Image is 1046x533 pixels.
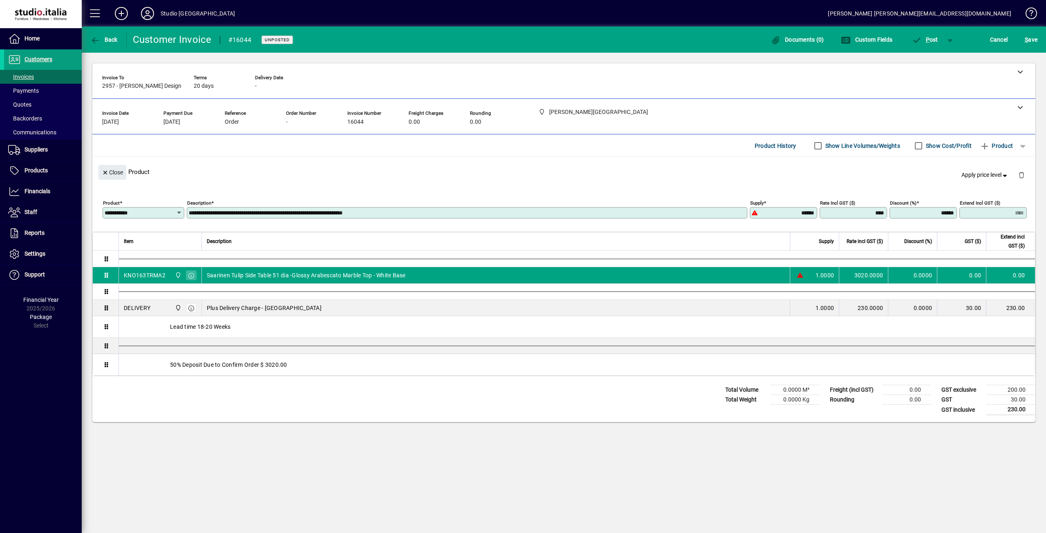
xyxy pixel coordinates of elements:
span: Backorders [8,115,42,122]
button: Documents (0) [769,32,826,47]
a: Invoices [4,70,82,84]
span: Home [25,35,40,42]
button: Cancel [988,32,1010,47]
span: Quotes [8,101,31,108]
span: Nugent Street [173,303,182,312]
a: Staff [4,202,82,223]
td: GST inclusive [937,405,986,415]
button: Product History [751,138,800,153]
a: Support [4,265,82,285]
a: Financials [4,181,82,202]
td: 230.00 [986,405,1035,415]
span: Saarinen Tulip Side Table 51 dia -Glossy Arabescato Marble Top - White Base [207,271,406,279]
div: [PERSON_NAME] [PERSON_NAME][EMAIL_ADDRESS][DOMAIN_NAME] [828,7,1011,20]
span: S [1025,36,1028,43]
span: Nugent Street [173,271,182,280]
label: Show Line Volumes/Weights [824,142,900,150]
mat-label: Extend incl GST ($) [960,200,1000,206]
span: 2957 - [PERSON_NAME] Design [102,83,181,89]
button: Product [976,138,1017,153]
a: Payments [4,84,82,98]
span: Settings [25,250,45,257]
span: Description [207,237,232,246]
td: Freight (incl GST) [826,385,882,395]
span: Package [30,314,52,320]
app-page-header-button: Delete [1012,171,1031,178]
button: Post [907,32,942,47]
div: DELIVERY [124,304,150,312]
span: P [926,36,930,43]
a: Quotes [4,98,82,112]
span: Product History [755,139,796,152]
span: 0.00 [470,119,481,125]
td: 0.00 [882,385,931,395]
span: Order [225,119,239,125]
td: 230.00 [986,300,1035,316]
span: Customers [25,56,52,62]
span: Payments [8,87,39,94]
div: Lead time 18-20 Weeks [119,316,1035,337]
td: 0.0000 Kg [770,395,819,405]
span: Supply [819,237,834,246]
span: Close [102,166,123,179]
span: - [255,83,257,89]
span: Financial Year [23,297,59,303]
div: 3020.0000 [844,271,883,279]
a: Products [4,161,82,181]
span: 20 days [194,83,214,89]
span: 16044 [347,119,364,125]
a: Knowledge Base [1019,2,1036,28]
span: Support [25,271,45,278]
span: [DATE] [163,119,180,125]
td: 0.00 [986,267,1035,283]
span: Cancel [990,33,1008,46]
td: GST [937,395,986,405]
span: Staff [25,209,37,215]
td: 0.0000 [888,300,937,316]
td: Total Weight [721,395,770,405]
span: Reports [25,230,45,236]
td: 0.0000 M³ [770,385,819,395]
td: 30.00 [937,300,986,316]
td: 30.00 [986,395,1035,405]
a: Backorders [4,112,82,125]
a: Communications [4,125,82,139]
mat-label: Description [187,200,211,206]
span: GST ($) [965,237,981,246]
span: Extend incl GST ($) [991,232,1025,250]
span: - [286,119,288,125]
span: Products [25,167,48,174]
label: Show Cost/Profit [924,142,972,150]
div: Studio [GEOGRAPHIC_DATA] [161,7,235,20]
td: Rounding [826,395,882,405]
span: Item [124,237,134,246]
button: Delete [1012,165,1031,185]
span: ave [1025,33,1037,46]
span: Communications [8,129,56,136]
button: Save [1023,32,1039,47]
button: Apply price level [958,168,1012,183]
button: Close [98,165,126,180]
button: Back [88,32,120,47]
td: 200.00 [986,385,1035,395]
span: Financials [25,188,50,194]
span: Suppliers [25,146,48,153]
span: Discount (%) [904,237,932,246]
div: 230.0000 [844,304,883,312]
a: Settings [4,244,82,264]
div: KNO163TRMA2 [124,271,165,279]
span: Documents (0) [771,36,824,43]
mat-label: Discount (%) [890,200,916,206]
span: ost [912,36,938,43]
td: 0.0000 [888,267,937,283]
span: 1.0000 [816,271,834,279]
button: Profile [134,6,161,21]
div: Customer Invoice [133,33,212,46]
button: Custom Fields [839,32,894,47]
div: #16044 [228,33,252,47]
a: Suppliers [4,140,82,160]
td: Total Volume [721,385,770,395]
span: Apply price level [961,171,1009,179]
a: Reports [4,223,82,243]
div: 50% Deposit Due to Confirm Order $ 3020.00 [119,354,1035,375]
